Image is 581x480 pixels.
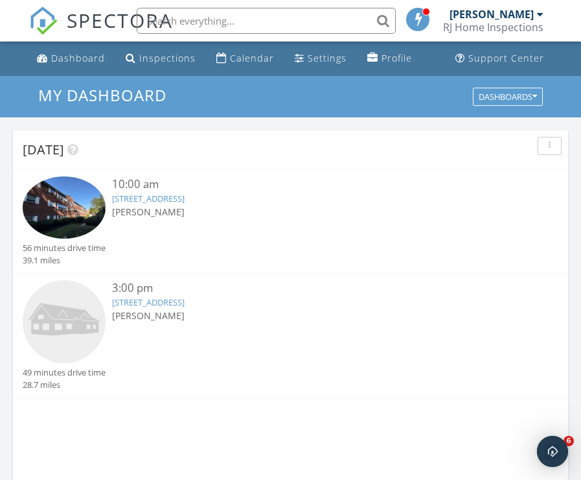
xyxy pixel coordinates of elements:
a: [STREET_ADDRESS] [112,296,185,308]
div: Support Center [468,52,544,64]
a: SPECTORA [29,18,173,45]
a: Support Center [450,47,549,71]
div: [PERSON_NAME] [450,8,534,21]
div: RJ Home Inspections [443,21,543,34]
div: 28.7 miles [23,379,106,391]
span: [PERSON_NAME] [112,309,185,322]
a: Settings [290,47,352,71]
div: Calendar [230,52,274,64]
a: Dashboard [32,47,110,71]
a: [STREET_ADDRESS] [112,193,185,204]
div: 10:00 am [112,176,514,193]
div: 3:00 pm [112,280,514,296]
div: 39.1 miles [23,254,106,267]
button: Dashboards [473,88,543,106]
a: 3:00 pm [STREET_ADDRESS] [PERSON_NAME] 49 minutes drive time 28.7 miles [23,280,558,391]
a: 10:00 am [STREET_ADDRESS] [PERSON_NAME] 56 minutes drive time 39.1 miles [23,176,558,267]
div: 56 minutes drive time [23,242,106,254]
div: 49 minutes drive time [23,366,106,379]
span: [DATE] [23,141,64,158]
div: Inspections [139,52,196,64]
a: Inspections [120,47,201,71]
input: Search everything... [137,8,396,34]
div: Open Intercom Messenger [537,436,568,467]
div: Dashboards [479,92,537,101]
span: SPECTORA [67,6,173,34]
a: Calendar [211,47,279,71]
img: 9549685%2Fcover_photos%2FDKry0RmFrdVPFit5tyx8%2Fsmall.jpg [23,176,106,238]
a: Profile [362,47,417,71]
img: house-placeholder-square-ca63347ab8c70e15b013bc22427d3df0f7f082c62ce06d78aee8ec4e70df452f.jpg [23,280,106,363]
div: Settings [308,52,347,64]
img: The Best Home Inspection Software - Spectora [29,6,58,35]
div: Dashboard [51,52,105,64]
div: Profile [382,52,412,64]
span: My Dashboard [38,84,166,106]
span: 6 [564,436,574,446]
span: [PERSON_NAME] [112,206,185,218]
